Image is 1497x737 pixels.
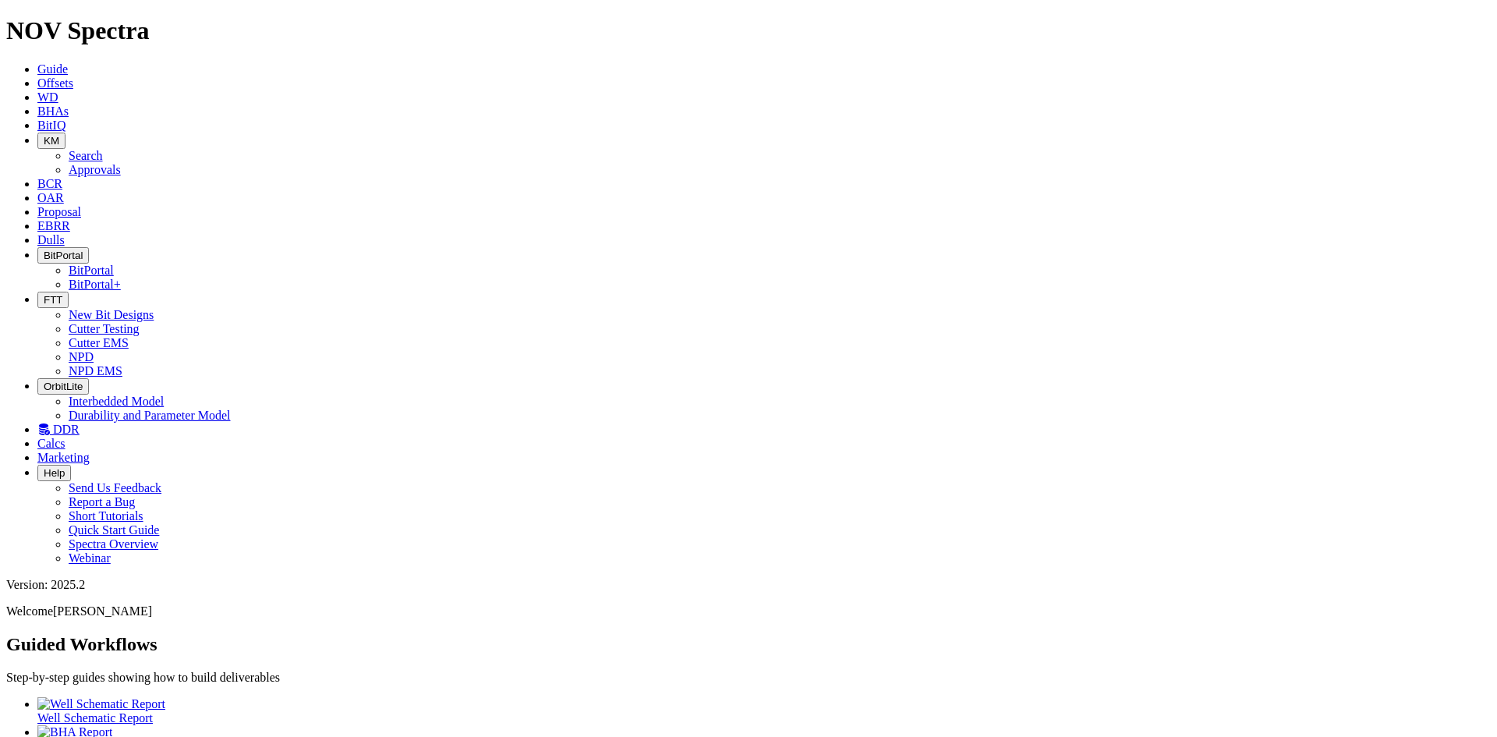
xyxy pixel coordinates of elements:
[69,551,111,565] a: Webinar
[69,409,231,422] a: Durability and Parameter Model
[44,294,62,306] span: FTT
[44,467,65,479] span: Help
[6,578,1491,592] div: Version: 2025.2
[69,523,159,537] a: Quick Start Guide
[69,537,158,551] a: Spectra Overview
[53,604,152,618] span: [PERSON_NAME]
[69,350,94,363] a: NPD
[69,336,129,349] a: Cutter EMS
[37,437,65,450] a: Calcs
[37,378,89,395] button: OrbitLite
[69,481,161,494] a: Send Us Feedback
[37,62,68,76] a: Guide
[37,191,64,204] a: OAR
[44,250,83,261] span: BitPortal
[69,149,103,162] a: Search
[37,133,65,149] button: KM
[37,233,65,246] a: Dulls
[53,423,80,436] span: DDR
[6,16,1491,45] h1: NOV Spectra
[69,509,143,523] a: Short Tutorials
[69,395,164,408] a: Interbedded Model
[6,604,1491,618] p: Welcome
[37,177,62,190] a: BCR
[37,465,71,481] button: Help
[69,322,140,335] a: Cutter Testing
[69,495,135,508] a: Report a Bug
[37,711,153,725] span: Well Schematic Report
[37,105,69,118] a: BHAs
[69,278,121,291] a: BitPortal+
[44,381,83,392] span: OrbitLite
[6,634,1491,655] h2: Guided Workflows
[44,135,59,147] span: KM
[69,163,121,176] a: Approvals
[37,292,69,308] button: FTT
[6,671,1491,685] p: Step-by-step guides showing how to build deliverables
[69,308,154,321] a: New Bit Designs
[37,423,80,436] a: DDR
[37,451,90,464] a: Marketing
[37,90,58,104] a: WD
[37,119,65,132] a: BitIQ
[37,247,89,264] button: BitPortal
[69,264,114,277] a: BitPortal
[37,697,165,711] img: Well Schematic Report
[37,76,73,90] a: Offsets
[37,697,1491,725] a: Well Schematic Report Well Schematic Report
[69,364,122,377] a: NPD EMS
[37,205,81,218] a: Proposal
[37,219,70,232] a: EBRR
